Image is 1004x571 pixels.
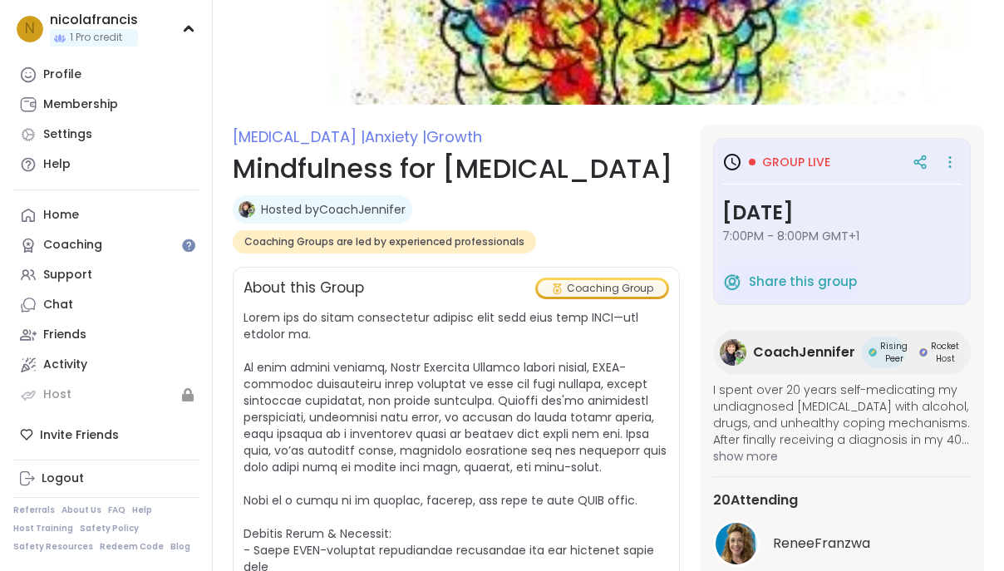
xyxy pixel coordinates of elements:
a: Logout [13,464,199,494]
a: FAQ [108,505,125,516]
a: About Us [62,505,101,516]
div: Support [43,267,92,283]
span: 7:00PM - 8:00PM GMT+1 [722,228,962,244]
div: Coaching [43,237,102,254]
span: ReneeFranzwa [773,534,870,554]
img: CoachJennifer [720,339,746,366]
span: n [25,18,35,40]
span: I spent over 20 years self-medicating my undiagnosed [MEDICAL_DATA] with alcohol, drugs, and unhe... [713,381,971,448]
iframe: Spotlight [182,239,195,252]
img: CoachJennifer [239,201,255,218]
a: Coaching [13,230,199,260]
img: ReneeFranzwa [716,523,757,564]
a: CoachJenniferCoachJenniferRising PeerRising PeerRocket HostRocket Host [713,330,971,375]
span: [MEDICAL_DATA] | [233,126,365,147]
div: Host [43,386,71,403]
div: nicolafrancis [50,11,138,29]
button: Share this group [722,264,857,299]
span: Share this group [749,273,857,292]
span: Rocket Host [931,340,959,365]
a: Chat [13,290,199,320]
h1: Mindfulness for [MEDICAL_DATA] [233,149,680,189]
div: Membership [43,96,118,113]
img: ShareWell Logomark [722,272,742,292]
a: Redeem Code [100,541,164,553]
div: Invite Friends [13,420,199,450]
span: 20 Attending [713,490,798,510]
span: Rising Peer [880,340,908,365]
div: Logout [42,470,84,487]
a: Help [132,505,152,516]
span: Group live [762,154,830,170]
a: Hosted byCoachJennifer [261,201,406,218]
div: Activity [43,357,87,373]
a: Host Training [13,523,73,534]
div: Profile [43,66,81,83]
a: ReneeFranzwaReneeFranzwa [713,520,971,567]
img: Rising Peer [869,348,877,357]
img: Rocket Host [919,348,928,357]
a: Blog [170,541,190,553]
a: Settings [13,120,199,150]
a: Safety Policy [80,523,139,534]
a: Help [13,150,199,180]
span: show more [713,448,971,465]
span: 1 Pro credit [70,31,122,45]
a: Referrals [13,505,55,516]
div: Friends [43,327,86,343]
a: Activity [13,350,199,380]
a: Friends [13,320,199,350]
div: Chat [43,297,73,313]
span: Coaching Groups are led by experienced professionals [244,235,524,249]
div: Coaching Group [538,280,667,297]
span: CoachJennifer [753,342,855,362]
h3: [DATE] [722,198,962,228]
div: Home [43,207,79,224]
h2: About this Group [244,278,364,299]
a: Membership [13,90,199,120]
a: Home [13,200,199,230]
div: Help [43,156,71,173]
a: Safety Resources [13,541,93,553]
a: Support [13,260,199,290]
span: Anxiety | [365,126,426,147]
a: Host [13,380,199,410]
a: Profile [13,60,199,90]
span: Growth [426,126,482,147]
div: Settings [43,126,92,143]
